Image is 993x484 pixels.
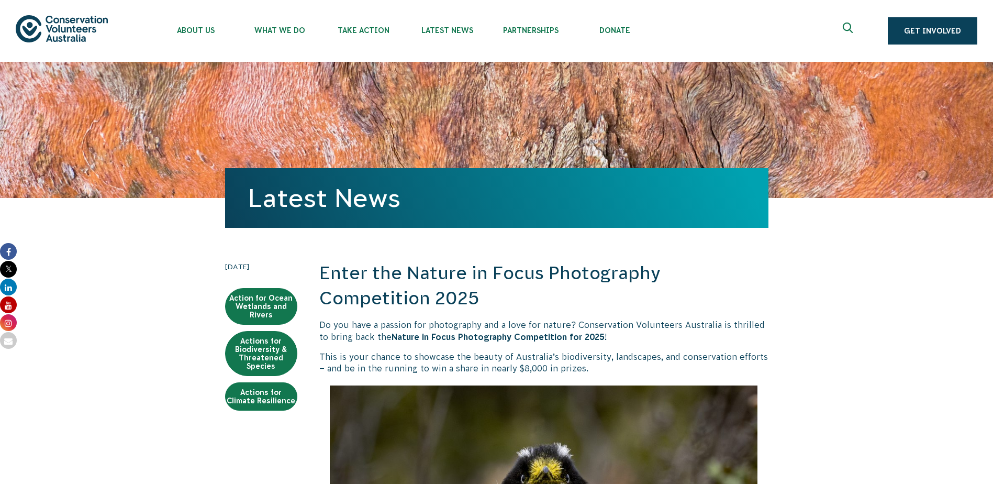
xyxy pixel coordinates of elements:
[154,26,238,35] span: About Us
[321,26,405,35] span: Take Action
[319,261,768,311] h2: Enter the Nature in Focus Photography Competition 2025
[573,26,656,35] span: Donate
[225,382,297,411] a: Actions for Climate Resilience
[238,26,321,35] span: What We Do
[16,15,108,42] img: logo.svg
[392,332,605,342] strong: Nature in Focus Photography Competition for 2025
[319,319,768,343] p: Do you have a passion for photography and a love for nature? Conservation Volunteers Australia is...
[405,26,489,35] span: Latest News
[843,23,856,39] span: Expand search box
[225,261,297,272] time: [DATE]
[489,26,573,35] span: Partnerships
[225,288,297,325] a: Action for Ocean Wetlands and Rivers
[888,17,977,45] a: Get Involved
[319,351,768,375] p: This is your chance to showcase the beauty of Australia’s biodiversity, landscapes, and conservat...
[225,331,297,376] a: Actions for Biodiversity & Threatened Species
[248,184,400,212] a: Latest News
[836,18,862,43] button: Expand search box Close search box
